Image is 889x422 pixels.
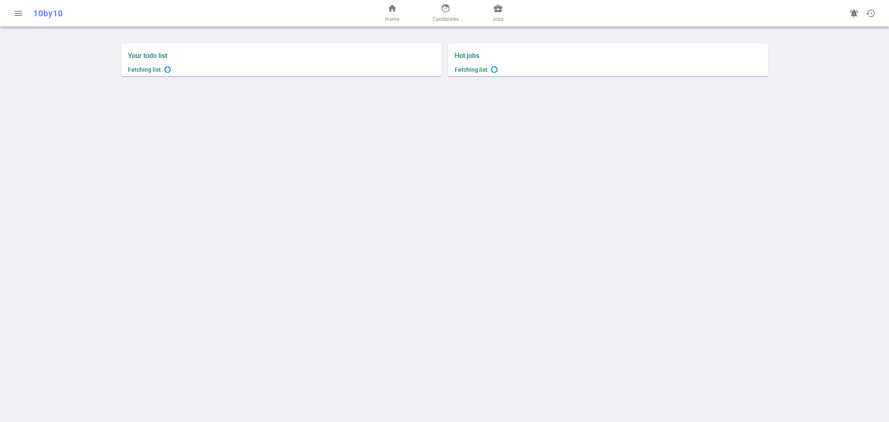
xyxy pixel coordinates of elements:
span: Home [385,15,399,23]
span: Fetching list [128,66,161,73]
label: Your todo list [128,52,435,60]
span: Fetching list [455,66,488,73]
span: menu [13,8,23,18]
span: history [866,8,876,18]
button: Open history [862,5,879,22]
a: Jobs [492,3,503,23]
span: home [387,3,397,13]
label: Hot jobs [455,52,605,60]
a: Go to see announcements [846,5,862,22]
span: notifications_active [849,8,859,18]
div: 10by10 [33,8,293,18]
button: Open menu [10,5,27,22]
span: business_center [493,3,503,13]
a: Home [385,3,399,23]
span: Jobs [492,15,503,23]
span: face [441,3,451,13]
a: Candidates [433,3,459,23]
span: Candidates [433,15,459,23]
